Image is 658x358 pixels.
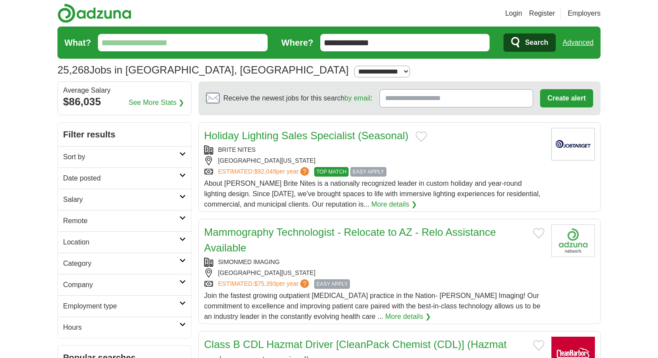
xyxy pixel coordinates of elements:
[204,180,540,208] span: About [PERSON_NAME] Brite Nites is a nationally recognized leader in custom holiday and year-roun...
[63,173,179,184] h2: Date posted
[385,311,431,322] a: More details ❯
[551,224,595,257] img: Company logo
[567,8,601,19] a: Employers
[63,301,179,311] h2: Employment type
[58,210,191,231] a: Remote
[525,34,548,51] span: Search
[504,33,555,52] button: Search
[63,94,186,110] div: $86,035
[63,216,179,226] h2: Remote
[254,280,276,287] span: $75,393
[58,146,191,167] a: Sort by
[282,36,313,49] label: Where?
[63,87,186,94] div: Average Salary
[63,322,179,333] h2: Hours
[529,8,555,19] a: Register
[204,156,544,165] div: [GEOGRAPHIC_DATA][US_STATE]
[540,89,593,107] button: Create alert
[416,131,427,142] button: Add to favorite jobs
[533,228,544,238] button: Add to favorite jobs
[58,167,191,189] a: Date posted
[63,258,179,269] h2: Category
[63,194,179,205] h2: Salary
[300,167,309,176] span: ?
[204,268,544,278] div: [GEOGRAPHIC_DATA][US_STATE]
[254,168,276,175] span: $92,049
[58,295,191,317] a: Employment type
[350,167,386,177] span: EASY APPLY
[314,279,350,289] span: EASY APPLY
[204,292,540,320] span: Join the fastest growing outpatient [MEDICAL_DATA] practice in the Nation- [PERSON_NAME] Imaging!...
[371,199,417,210] a: More details ❯
[204,145,544,154] div: BRITE NITES
[58,274,191,295] a: Company
[204,226,496,254] a: Mammography Technologist - Relocate to AZ - Relo Assistance Available
[505,8,522,19] a: Login
[300,279,309,288] span: ?
[218,279,311,289] a: ESTIMATED:$75,393per year?
[345,94,371,102] a: by email
[204,130,409,141] a: Holiday Lighting Sales Specialist (Seasonal)
[218,167,311,177] a: ESTIMATED:$92,049per year?
[204,258,544,267] div: SIMONMED IMAGING
[223,93,372,104] span: Receive the newest jobs for this search :
[58,253,191,274] a: Category
[57,3,131,23] img: Adzuna logo
[63,152,179,162] h2: Sort by
[57,64,349,76] h1: Jobs in [GEOGRAPHIC_DATA], [GEOGRAPHIC_DATA]
[58,189,191,210] a: Salary
[58,123,191,146] h2: Filter results
[57,62,89,78] span: 25,268
[58,317,191,338] a: Hours
[58,231,191,253] a: Location
[551,128,595,161] img: Company logo
[129,97,185,108] a: See More Stats ❯
[563,34,594,51] a: Advanced
[63,280,179,290] h2: Company
[64,36,91,49] label: What?
[314,167,349,177] span: TOP MATCH
[63,237,179,248] h2: Location
[533,340,544,351] button: Add to favorite jobs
